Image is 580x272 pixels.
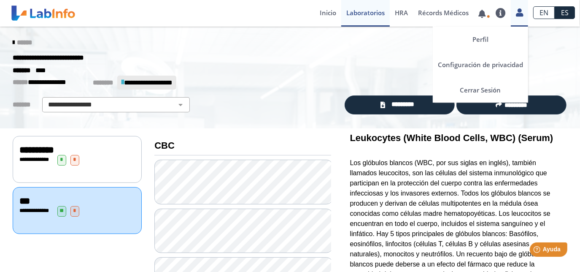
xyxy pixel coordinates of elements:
a: Cerrar Sesión [433,77,528,103]
iframe: Help widget launcher [505,239,571,263]
a: ES [555,6,575,19]
span: HRA [395,8,408,17]
a: Perfil [433,27,528,52]
a: Configuración de privacidad [433,52,528,77]
a: EN [533,6,555,19]
b: Leukocytes (White Blood Cells, WBC) (Serum) [350,133,553,143]
b: CBC [154,140,175,151]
